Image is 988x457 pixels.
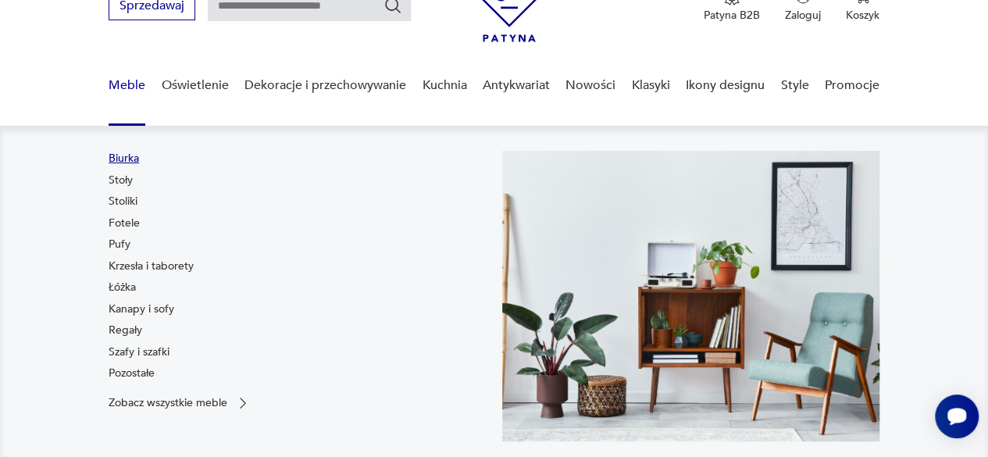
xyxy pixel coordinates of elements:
[483,55,550,116] a: Antykwariat
[109,302,174,317] a: Kanapy i sofy
[785,8,821,23] p: Zaloguj
[109,194,137,209] a: Stoliki
[780,55,808,116] a: Style
[565,55,615,116] a: Nowości
[109,259,194,274] a: Krzesła i taborety
[109,216,140,231] a: Fotele
[109,2,195,12] a: Sprzedawaj
[422,55,466,116] a: Kuchnia
[109,237,130,252] a: Pufy
[704,8,760,23] p: Patyna B2B
[825,55,879,116] a: Promocje
[502,151,879,441] img: 969d9116629659dbb0bd4e745da535dc.jpg
[244,55,406,116] a: Dekoracje i przechowywanie
[109,345,169,360] a: Szafy i szafki
[109,280,136,295] a: Łóżka
[109,395,251,411] a: Zobacz wszystkie meble
[109,398,227,408] p: Zobacz wszystkie meble
[109,323,142,338] a: Regały
[109,55,145,116] a: Meble
[162,55,229,116] a: Oświetlenie
[846,8,879,23] p: Koszyk
[686,55,765,116] a: Ikony designu
[109,173,133,188] a: Stoły
[935,395,979,438] iframe: Smartsupp widget button
[632,55,670,116] a: Klasyki
[109,366,155,381] a: Pozostałe
[109,151,139,166] a: Biurka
